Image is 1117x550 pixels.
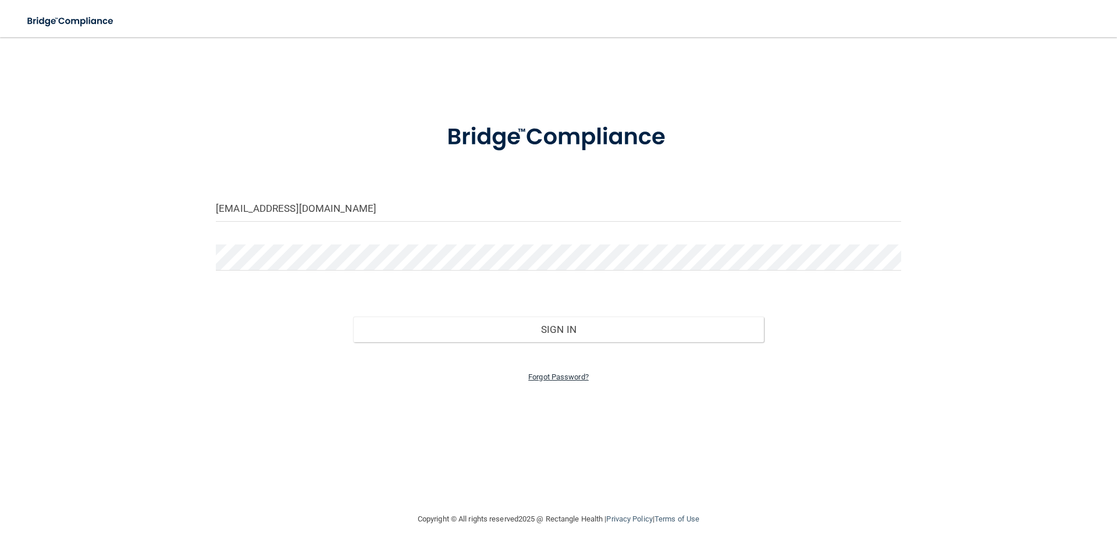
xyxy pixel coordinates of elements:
a: Terms of Use [654,514,699,523]
input: Email [216,196,901,222]
img: bridge_compliance_login_screen.278c3ca4.svg [17,9,124,33]
div: Copyright © All rights reserved 2025 @ Rectangle Health | | [346,501,771,538]
a: Forgot Password? [528,372,589,381]
img: bridge_compliance_login_screen.278c3ca4.svg [423,107,694,168]
a: Privacy Policy [606,514,652,523]
button: Sign In [353,317,764,342]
